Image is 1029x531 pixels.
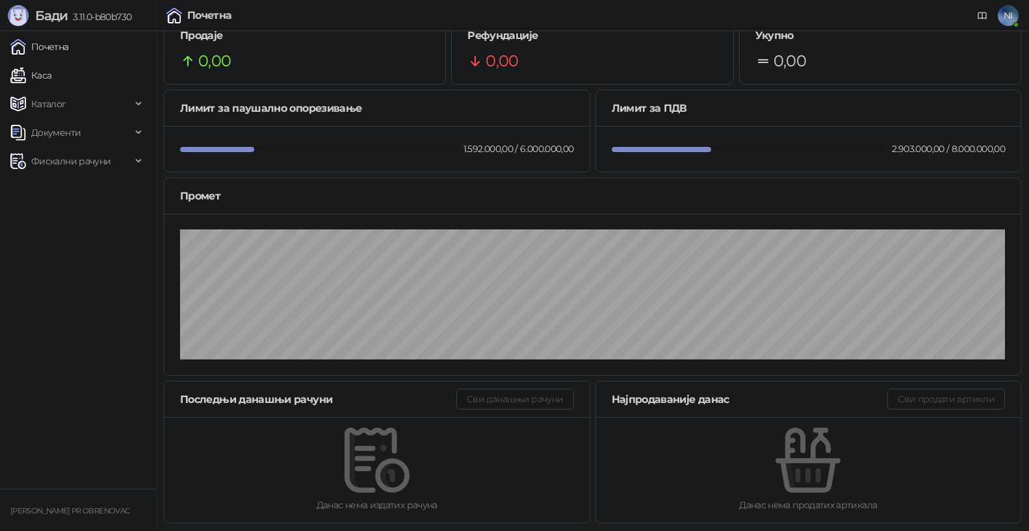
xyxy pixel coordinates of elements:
[887,389,1005,409] button: Сви продати артикли
[187,10,232,21] div: Почетна
[486,49,518,73] span: 0,00
[35,8,68,23] span: Бади
[31,91,66,117] span: Каталог
[180,100,574,116] div: Лимит за паушално опорезивање
[998,5,1019,26] span: NI
[180,188,1005,204] div: Промет
[31,120,81,146] span: Документи
[198,49,231,73] span: 0,00
[972,5,993,26] a: Документација
[10,506,129,515] small: [PERSON_NAME] PR OBRENOVAC
[8,5,29,26] img: Logo
[889,142,1008,156] div: 2.903.000,00 / 8.000.000,00
[456,389,573,409] button: Сви данашњи рачуни
[612,100,1006,116] div: Лимит за ПДВ
[180,28,430,44] h5: Продаје
[31,148,111,174] span: Фискални рачуни
[10,34,69,60] a: Почетна
[774,49,806,73] span: 0,00
[185,498,569,512] div: Данас нема издатих рачуна
[10,62,51,88] a: Каса
[612,391,888,408] div: Најпродаваније данас
[755,28,1005,44] h5: Укупно
[467,28,717,44] h5: Рефундације
[617,498,1000,512] div: Данас нема продатих артикала
[461,142,577,156] div: 1.592.000,00 / 6.000.000,00
[68,11,131,23] span: 3.11.0-b80b730
[180,391,456,408] div: Последњи данашњи рачуни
